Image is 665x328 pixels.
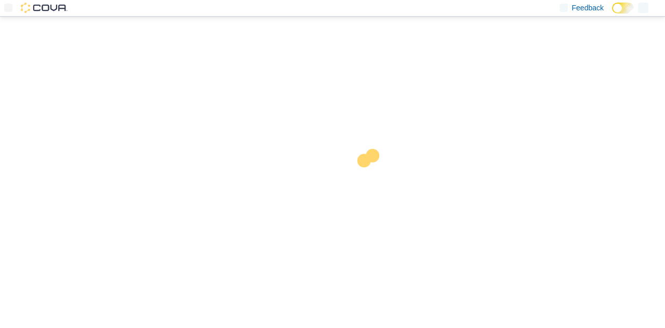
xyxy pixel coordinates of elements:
input: Dark Mode [612,3,634,13]
span: Feedback [572,3,604,13]
img: Cova [21,3,68,13]
img: cova-loader [332,141,410,219]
